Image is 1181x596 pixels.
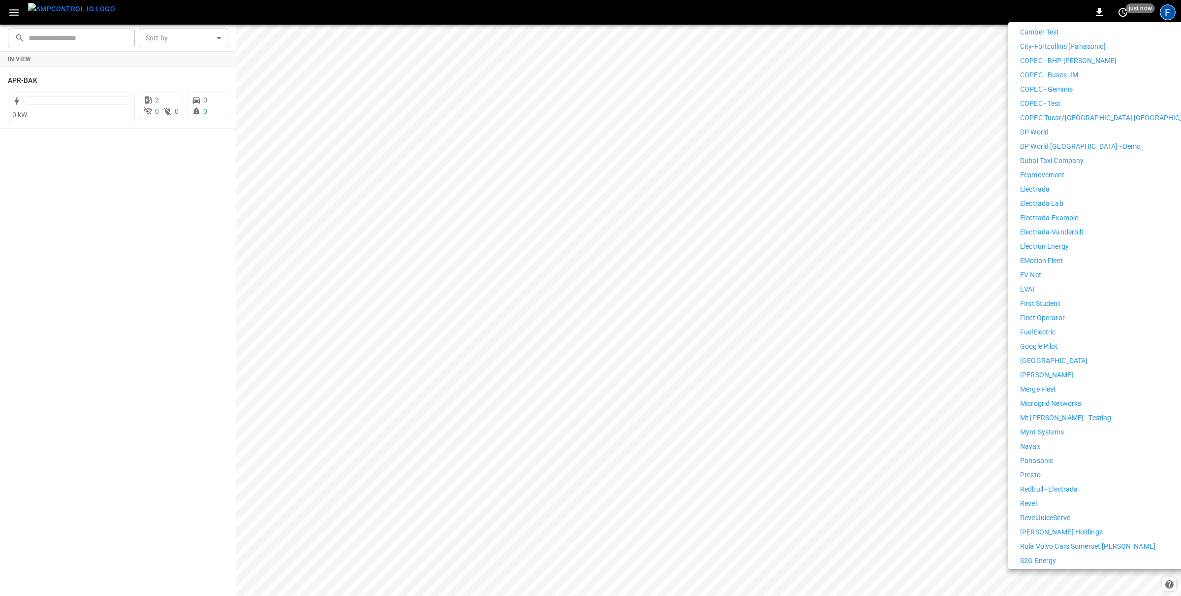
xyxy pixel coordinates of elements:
p: eMotion Fleet [1020,256,1063,266]
p: EVAI [1020,284,1035,295]
p: Google Pilot [1020,341,1058,352]
p: Electrun Energy [1020,241,1069,252]
p: Mt [PERSON_NAME] - Testing [1020,413,1111,423]
p: [PERSON_NAME] Holdings [1020,527,1103,537]
p: Electrada [1020,184,1050,195]
p: S2G Energy [1020,556,1056,566]
p: EV Net [1020,270,1041,280]
p: DP World [1020,127,1049,137]
p: COPEC - Test [1020,99,1061,109]
p: Dubai Taxi Company [1020,156,1084,166]
p: First Student [1020,298,1060,309]
p: Redbull - Electrada [1020,484,1078,495]
p: DP World [GEOGRAPHIC_DATA] - Demo [1020,141,1141,152]
p: City-Fortcollins [Panasonic] [1020,41,1106,52]
p: Panasonic [1020,456,1053,466]
p: COPEC - BHP [PERSON_NAME] [1020,56,1117,66]
p: Nayax [1020,441,1040,452]
p: Microgrid Networks [1020,398,1081,409]
p: Fleet Operator [1020,313,1065,323]
p: Mynt Systems [1020,427,1064,437]
p: [PERSON_NAME] [1020,370,1074,380]
p: COPEC - Geminis [1020,84,1073,95]
p: COPEC - Buses JM [1020,70,1078,80]
p: Revel [1020,498,1037,509]
p: RevelJuiceServe [1020,513,1070,523]
p: ecomovement [1020,170,1064,180]
p: Rola Volvo Cars Somerset [PERSON_NAME] [1020,541,1155,552]
p: Electrada-Vanderbilt [1020,227,1084,237]
p: Electrada Lab [1020,199,1063,209]
p: Presto [1020,470,1041,480]
p: Merge Fleet [1020,384,1056,395]
p: [GEOGRAPHIC_DATA] [1020,356,1088,366]
p: Camber Test [1020,27,1059,37]
p: FuelElectric [1020,327,1056,337]
p: Electrada-Example [1020,213,1078,223]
